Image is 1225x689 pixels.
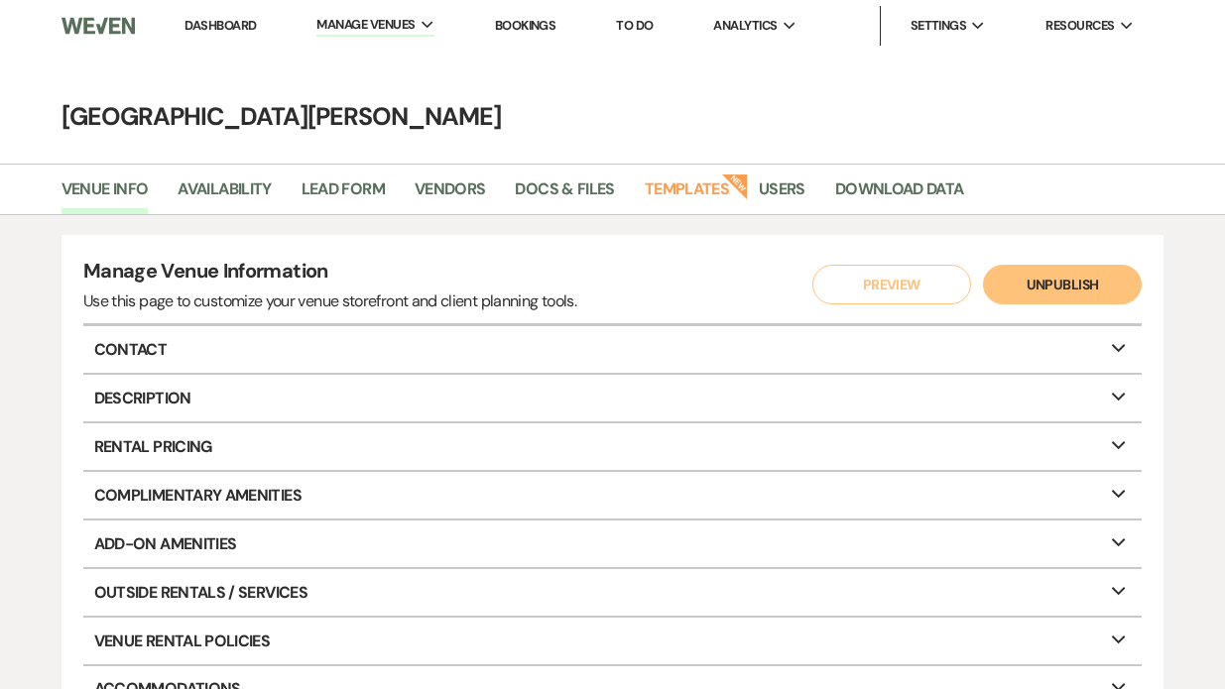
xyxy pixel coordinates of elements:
[713,16,777,36] span: Analytics
[61,5,135,47] img: Weven Logo
[83,326,1142,373] p: Contact
[83,472,1142,518] p: Complimentary Amenities
[415,176,486,214] a: Vendors
[83,618,1142,664] p: Venue Rental Policies
[83,257,576,289] h4: Manage Venue Information
[83,520,1142,567] p: Add-On Amenities
[645,176,729,214] a: Templates
[495,17,556,34] a: Bookings
[983,265,1142,304] button: Unpublish
[835,176,964,214] a: Download Data
[83,375,1142,421] p: Description
[61,176,149,214] a: Venue Info
[616,17,653,34] a: To Do
[178,176,271,214] a: Availability
[807,265,966,304] a: Preview
[316,15,415,35] span: Manage Venues
[721,172,749,199] strong: New
[184,17,256,34] a: Dashboard
[83,423,1142,470] p: Rental Pricing
[83,569,1142,616] p: Outside Rentals / Services
[911,16,967,36] span: Settings
[83,289,576,313] div: Use this page to customize your venue storefront and client planning tools.
[812,265,971,304] button: Preview
[759,176,805,214] a: Users
[1045,16,1114,36] span: Resources
[302,176,385,214] a: Lead Form
[515,176,614,214] a: Docs & Files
